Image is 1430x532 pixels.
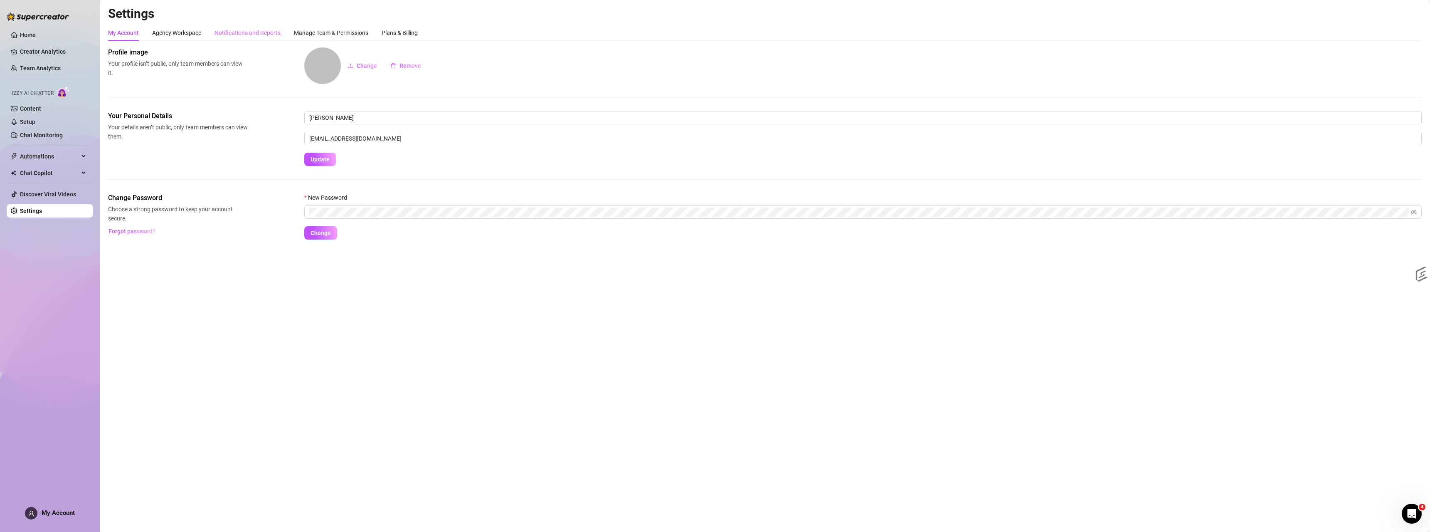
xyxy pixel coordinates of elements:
div: Notifications and Reports [214,28,281,37]
input: Enter name [304,111,1422,124]
a: Settings [20,208,42,214]
a: Team Analytics [20,65,61,72]
a: Chat Monitoring [20,132,63,139]
span: Profile image [108,47,248,57]
div: Plans & Billing [382,28,418,37]
span: Change Password [108,193,248,203]
span: Forgot password? [108,228,155,235]
a: Discover Viral Videos [20,191,76,198]
input: New Password [309,208,1409,217]
span: upload [348,63,353,69]
span: Izzy AI Chatter [12,89,54,97]
span: Your profile isn’t public, only team members can view it. [108,59,248,77]
img: logo-BBDzfeDw.svg [7,12,69,21]
iframe: Intercom live chat [1402,504,1422,524]
a: Creator Analytics [20,45,86,58]
a: Setup [20,119,35,125]
button: Update [304,153,336,166]
div: Agency Workspace [152,28,201,37]
h2: Settings [108,6,1422,22]
img: Chat Copilot [11,170,16,176]
a: Content [20,105,41,112]
span: Remove [399,62,421,69]
button: Change [304,226,337,240]
a: Home [20,32,36,38]
button: Change [341,59,384,72]
span: Chat Copilot [20,166,79,180]
span: Update [311,156,330,163]
span: 4 [1419,504,1425,510]
span: My Account [42,509,75,517]
div: Manage Team & Permissions [294,28,368,37]
span: Choose a strong password to keep your account secure. [108,205,248,223]
span: user [28,510,35,517]
button: Forgot password? [108,225,155,238]
label: New Password [304,193,353,202]
span: thunderbolt [11,153,17,160]
div: My Account [108,28,139,37]
span: Change [311,230,331,236]
span: Your Personal Details [108,111,248,121]
span: delete [390,63,396,69]
input: Enter new email [304,132,1422,145]
span: Automations [20,150,79,163]
button: Remove [384,59,428,72]
span: Change [357,62,377,69]
span: eye-invisible [1411,209,1417,215]
span: Your details aren’t public, only team members can view them. [108,123,248,141]
img: AI Chatter [57,86,70,98]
